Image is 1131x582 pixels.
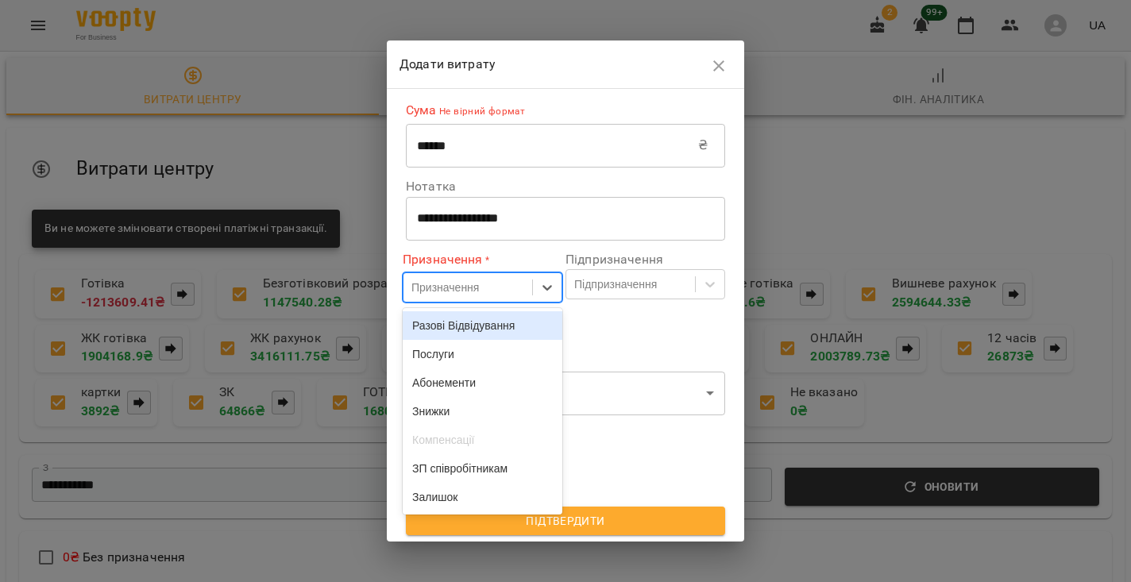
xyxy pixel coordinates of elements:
div: ЗП співробітникам [403,454,562,483]
div: Разові Відвідування [403,311,562,340]
label: Підпризначення [565,253,725,266]
div: Послуги [403,340,562,368]
div: Знижки [403,397,562,426]
label: Сума [406,102,725,120]
p: Не вірний формат [437,104,526,120]
h6: Додати витрату [400,53,704,75]
button: Підтвердити [406,507,725,535]
div: Компенсації [403,426,562,454]
label: Вказати дату сплати [406,428,725,441]
div: Абонементи [403,368,562,397]
span: Підтвердити [419,511,712,530]
div: Залишок [403,483,562,511]
label: Призначення [403,250,562,268]
div: Призначення [411,279,479,295]
p: ₴ [698,136,708,155]
div: Підпризначення [574,276,657,292]
label: Каса [406,349,725,368]
label: Нотатка [406,180,725,193]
